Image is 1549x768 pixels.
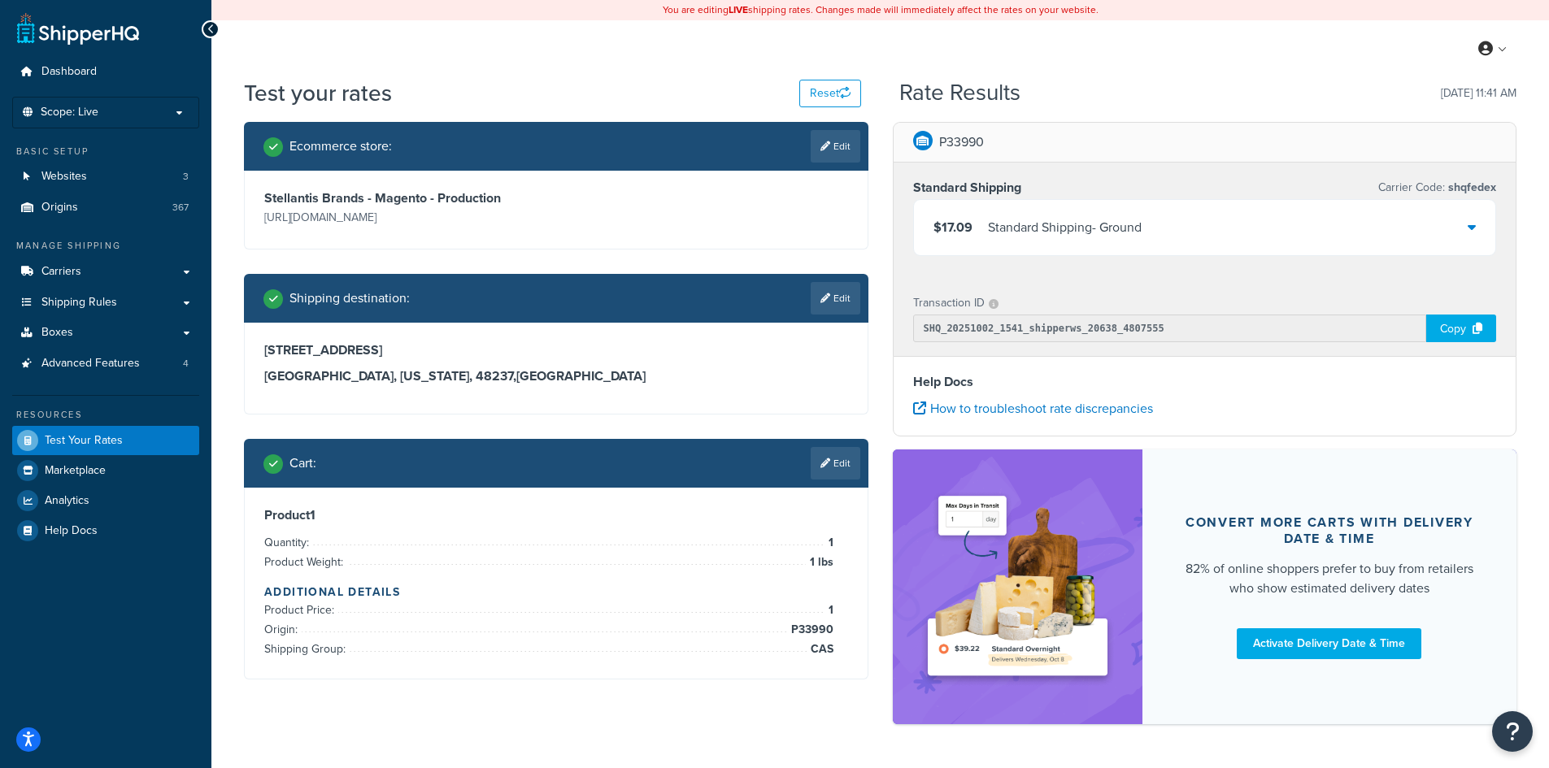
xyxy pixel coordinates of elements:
a: Websites3 [12,162,199,192]
span: Help Docs [45,524,98,538]
span: 1 [825,533,833,553]
h3: Standard Shipping [913,180,1021,196]
h1: Test your rates [244,77,392,109]
a: Edit [811,282,860,315]
span: Websites [41,170,87,184]
span: Carriers [41,265,81,279]
div: Standard Shipping - Ground [988,216,1142,239]
div: Copy [1426,315,1496,342]
span: Quantity: [264,534,313,551]
span: Marketplace [45,464,106,478]
h2: Shipping destination : [289,291,410,306]
a: Edit [811,130,860,163]
li: Advanced Features [12,349,199,379]
button: Open Resource Center [1492,711,1533,752]
span: Origins [41,201,78,215]
a: Analytics [12,486,199,515]
h2: Cart : [289,456,316,471]
a: Activate Delivery Date & Time [1237,628,1421,659]
div: Basic Setup [12,145,199,158]
p: Carrier Code: [1378,176,1496,199]
a: Test Your Rates [12,426,199,455]
a: Advanced Features4 [12,349,199,379]
h4: Help Docs [913,372,1497,392]
p: P33990 [939,131,984,154]
span: 367 [172,201,189,215]
div: Manage Shipping [12,239,199,253]
p: [URL][DOMAIN_NAME] [264,206,552,229]
span: Boxes [41,326,73,340]
span: Analytics [45,494,89,508]
a: Marketplace [12,456,199,485]
a: Boxes [12,318,199,348]
button: Reset [799,80,861,107]
a: How to troubleshoot rate discrepancies [913,399,1153,418]
span: 1 [825,601,833,620]
span: $17.09 [933,218,972,236]
h3: Stellantis Brands - Magento - Production [264,190,552,206]
div: Resources [12,408,199,422]
span: P33990 [787,620,833,640]
span: CAS [807,640,833,659]
li: Websites [12,162,199,192]
img: feature-image-ddt-36eae7f7280da8017bfb280eaccd9c446f90b1fe08728e4019434db127062ab4.png [917,474,1118,700]
b: LIVE [729,2,748,17]
a: Carriers [12,257,199,287]
a: Shipping Rules [12,288,199,318]
span: Shipping Group: [264,640,350,657]
h3: [STREET_ADDRESS] [264,342,848,358]
span: shqfedex [1445,179,1496,196]
div: Convert more carts with delivery date & time [1181,514,1478,547]
li: Origins [12,193,199,223]
a: Edit [811,447,860,479]
p: Transaction ID [913,292,985,315]
span: Shipping Rules [41,296,117,310]
span: Advanced Features [41,357,140,371]
a: Help Docs [12,516,199,545]
span: Test Your Rates [45,434,123,448]
span: 4 [183,357,189,371]
h4: Additional Details [264,584,848,601]
h2: Rate Results [899,80,1020,106]
span: Dashboard [41,65,97,79]
h3: [GEOGRAPHIC_DATA], [US_STATE], 48237 , [GEOGRAPHIC_DATA] [264,368,848,384]
h2: Ecommerce store : [289,139,392,154]
span: 3 [183,170,189,184]
p: [DATE] 11:41 AM [1441,82,1516,105]
div: 82% of online shoppers prefer to buy from retailers who show estimated delivery dates [1181,559,1478,598]
span: Scope: Live [41,106,98,119]
a: Dashboard [12,57,199,87]
span: Product Price: [264,601,338,618]
span: 1 lbs [806,553,833,572]
span: Product Weight: [264,553,347,571]
a: Origins367 [12,193,199,223]
span: Origin: [264,621,302,638]
h3: Product 1 [264,507,848,523]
